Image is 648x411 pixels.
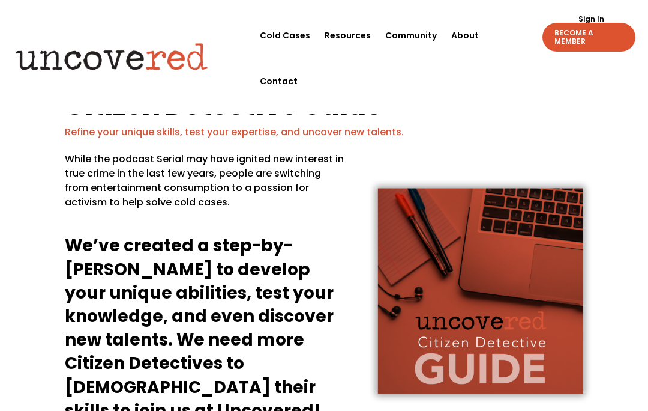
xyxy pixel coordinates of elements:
[385,13,437,58] a: Community
[7,35,217,79] img: Uncovered logo
[65,152,344,219] p: While the podcast Serial may have ignited new interest in true crime in the last few years, peopl...
[65,125,583,139] p: Refine your unique skills, test your expertise, and uncover new talents.
[260,58,298,104] a: Contact
[542,23,635,52] a: BECOME A MEMBER
[325,13,371,58] a: Resources
[451,13,479,58] a: About
[260,13,310,58] a: Cold Cases
[572,16,611,23] a: Sign In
